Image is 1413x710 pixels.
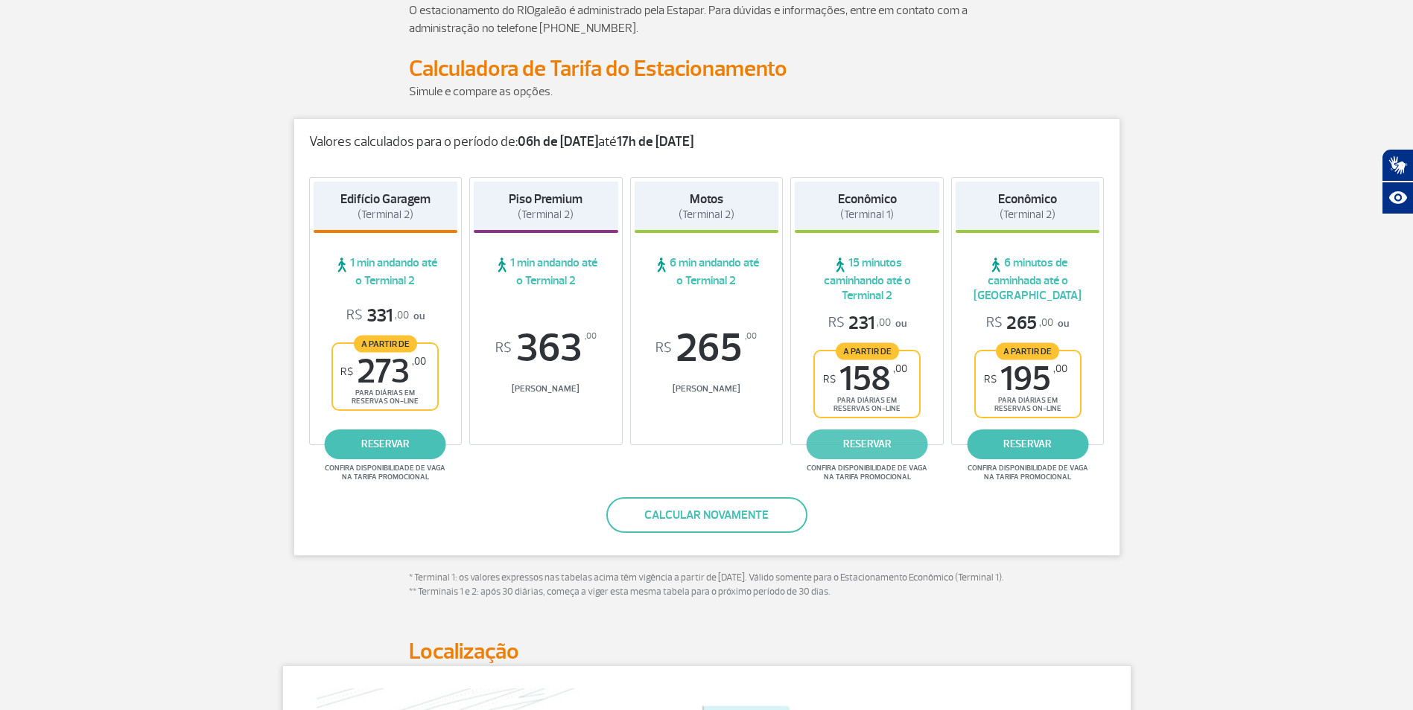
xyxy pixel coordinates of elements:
[635,383,779,394] span: [PERSON_NAME]
[986,312,1053,335] span: 265
[988,396,1067,413] span: para diárias em reservas on-line
[509,191,582,207] strong: Piso Premium
[358,208,413,222] span: (Terminal 2)
[984,373,997,386] sup: R$
[690,191,723,207] strong: Motos
[807,429,928,459] a: reservar
[409,571,1005,600] p: * Terminal 1: os valores expressos nas tabelas acima têm vigência a partir de [DATE]. Válido some...
[998,191,1057,207] strong: Econômico
[828,312,906,335] p: ou
[474,328,618,368] span: 363
[965,464,1090,482] span: Confira disponibilidade de vaga na tarifa promocional
[518,208,574,222] span: (Terminal 2)
[838,191,897,207] strong: Econômico
[409,638,1005,665] h2: Localização
[585,328,597,345] sup: ,00
[474,383,618,394] span: [PERSON_NAME]
[956,255,1100,303] span: 6 minutos de caminhada até o [GEOGRAPHIC_DATA]
[1053,362,1067,375] sup: ,00
[828,396,906,413] span: para diárias em reservas on-line
[518,133,598,150] strong: 06h de [DATE]
[340,355,426,388] span: 273
[836,342,899,359] span: A partir de
[795,255,939,303] span: 15 minutos caminhando até o Terminal 2
[823,373,836,386] sup: R$
[309,134,1105,150] p: Valores calculados para o período de: até
[409,83,1005,100] p: Simule e compare as opções.
[996,342,1059,359] span: A partir de
[409,1,1005,37] p: O estacionamento do RIOgaleão é administrado pela Estapar. Para dúvidas e informações, entre em c...
[1382,149,1413,182] button: Abrir tradutor de língua de sinais.
[325,429,446,459] a: reservar
[346,388,425,406] span: para diárias em reservas on-line
[804,464,930,482] span: Confira disponibilidade de vaga na tarifa promocional
[412,355,426,368] sup: ,00
[346,304,425,327] p: ou
[679,208,734,222] span: (Terminal 2)
[323,464,448,482] span: Confira disponibilidade de vaga na tarifa promocional
[1382,182,1413,214] button: Abrir recursos assistivos.
[840,208,894,222] span: (Terminal 1)
[745,328,757,345] sup: ,00
[340,191,431,207] strong: Edifício Garagem
[1000,208,1055,222] span: (Terminal 2)
[967,429,1088,459] a: reservar
[606,497,807,533] button: Calcular novamente
[617,133,693,150] strong: 17h de [DATE]
[635,255,779,288] span: 6 min andando até o Terminal 2
[823,362,907,396] span: 158
[893,362,907,375] sup: ,00
[986,312,1069,335] p: ou
[409,55,1005,83] h2: Calculadora de Tarifa do Estacionamento
[495,340,512,356] sup: R$
[828,312,891,335] span: 231
[314,255,458,288] span: 1 min andando até o Terminal 2
[655,340,672,356] sup: R$
[1382,149,1413,214] div: Plugin de acessibilidade da Hand Talk.
[635,328,779,368] span: 265
[474,255,618,288] span: 1 min andando até o Terminal 2
[354,335,417,352] span: A partir de
[340,365,353,378] sup: R$
[984,362,1067,396] span: 195
[346,304,409,327] span: 331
